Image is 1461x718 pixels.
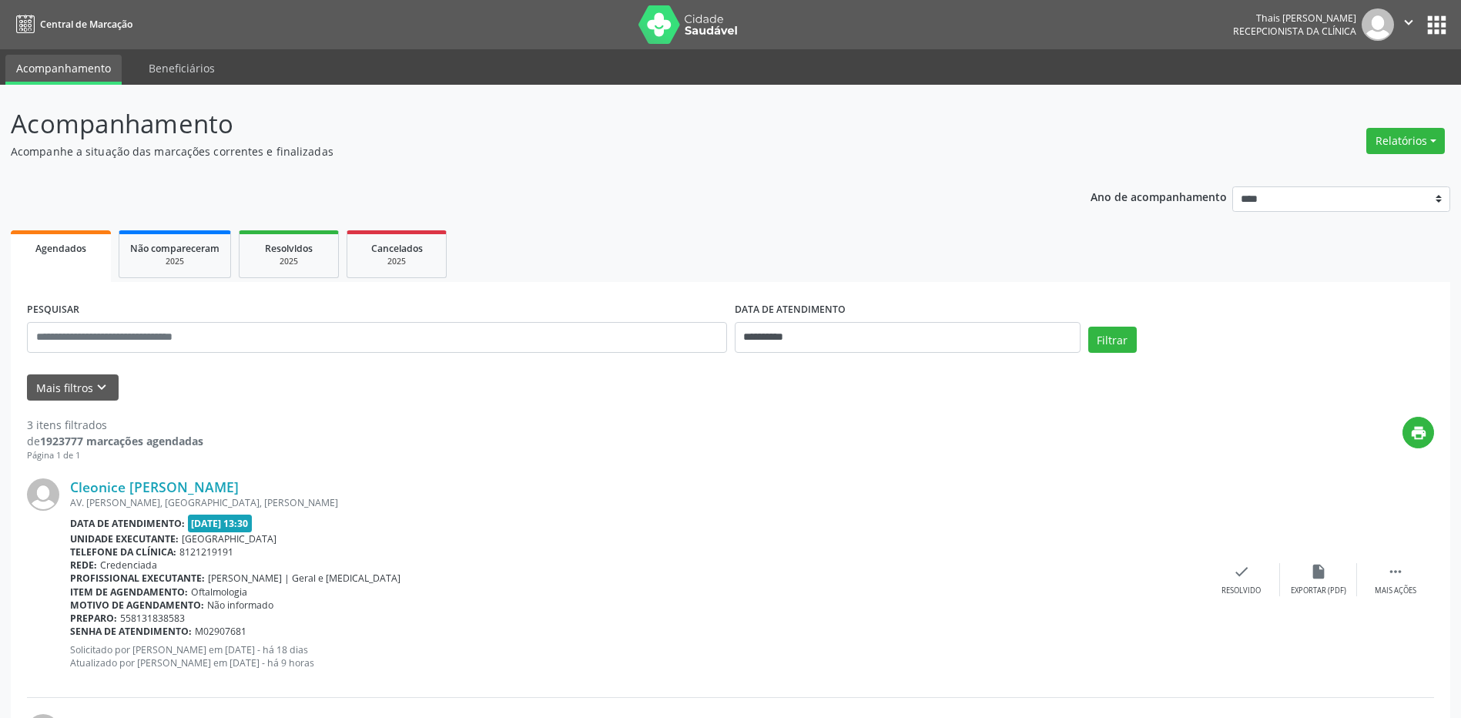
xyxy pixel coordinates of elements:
[182,532,276,545] span: [GEOGRAPHIC_DATA]
[70,612,117,625] b: Preparo:
[93,379,110,396] i: keyboard_arrow_down
[195,625,246,638] span: M02907681
[70,599,204,612] b: Motivo de agendamento:
[70,496,1203,509] div: AV. [PERSON_NAME], [GEOGRAPHIC_DATA], [PERSON_NAME]
[70,585,188,599] b: Item de agendamento:
[179,545,233,559] span: 8121219191
[27,449,203,462] div: Página 1 de 1
[735,298,846,322] label: DATA DE ATENDIMENTO
[70,559,97,572] b: Rede:
[100,559,157,572] span: Credenciada
[188,515,253,532] span: [DATE] 13:30
[1402,417,1434,448] button: print
[130,242,219,255] span: Não compareceram
[265,242,313,255] span: Resolvidos
[40,434,203,448] strong: 1923777 marcações agendadas
[207,599,273,612] span: Não informado
[1362,8,1394,41] img: img
[40,18,132,31] span: Central de Marcação
[250,256,327,267] div: 2025
[70,478,239,495] a: Cleonice [PERSON_NAME]
[1394,8,1423,41] button: 
[371,242,423,255] span: Cancelados
[1387,563,1404,580] i: 
[11,143,1018,159] p: Acompanhe a situação das marcações correntes e finalizadas
[5,55,122,85] a: Acompanhamento
[70,517,185,530] b: Data de atendimento:
[27,417,203,433] div: 3 itens filtrados
[27,374,119,401] button: Mais filtroskeyboard_arrow_down
[1410,424,1427,441] i: print
[70,625,192,638] b: Senha de atendimento:
[11,105,1018,143] p: Acompanhamento
[70,572,205,585] b: Profissional executante:
[1366,128,1445,154] button: Relatórios
[1091,186,1227,206] p: Ano de acompanhamento
[70,532,179,545] b: Unidade executante:
[27,478,59,511] img: img
[191,585,247,599] span: Oftalmologia
[120,612,185,625] span: 558131838583
[1291,585,1346,596] div: Exportar (PDF)
[1423,12,1450,39] button: apps
[1233,563,1250,580] i: check
[11,12,132,37] a: Central de Marcação
[1221,585,1261,596] div: Resolvido
[138,55,226,82] a: Beneficiários
[358,256,435,267] div: 2025
[35,242,86,255] span: Agendados
[1400,14,1417,31] i: 
[27,298,79,322] label: PESQUISAR
[130,256,219,267] div: 2025
[1375,585,1416,596] div: Mais ações
[70,643,1203,669] p: Solicitado por [PERSON_NAME] em [DATE] - há 18 dias Atualizado por [PERSON_NAME] em [DATE] - há 9...
[27,433,203,449] div: de
[1233,12,1356,25] div: Thais [PERSON_NAME]
[1233,25,1356,38] span: Recepcionista da clínica
[70,545,176,559] b: Telefone da clínica:
[1088,327,1137,353] button: Filtrar
[208,572,400,585] span: [PERSON_NAME] | Geral e [MEDICAL_DATA]
[1310,563,1327,580] i: insert_drive_file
